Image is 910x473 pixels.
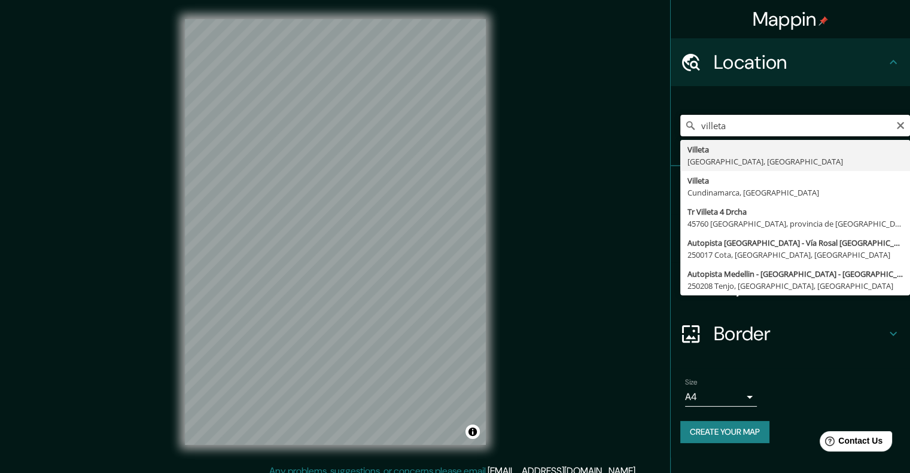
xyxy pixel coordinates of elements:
div: Autopista [GEOGRAPHIC_DATA] - Vía Rosal [GEOGRAPHIC_DATA] [687,237,903,249]
img: pin-icon.png [818,16,828,26]
div: Cundinamarca, [GEOGRAPHIC_DATA] [687,187,903,199]
div: Villeta [687,175,903,187]
div: Border [671,310,910,358]
div: Location [671,38,910,86]
div: Pins [671,166,910,214]
h4: Border [714,322,886,346]
button: Create your map [680,421,769,443]
h4: Mappin [753,7,829,31]
input: Pick your city or area [680,115,910,136]
div: [GEOGRAPHIC_DATA], [GEOGRAPHIC_DATA] [687,155,903,167]
iframe: Help widget launcher [804,426,897,460]
div: Autopista Medellin - [GEOGRAPHIC_DATA] - [GEOGRAPHIC_DATA] [687,268,903,280]
div: 250017 Cota, [GEOGRAPHIC_DATA], [GEOGRAPHIC_DATA] [687,249,903,261]
div: Style [671,214,910,262]
div: 45760 [GEOGRAPHIC_DATA], provincia de [GEOGRAPHIC_DATA], [GEOGRAPHIC_DATA] [687,218,903,230]
div: Layout [671,262,910,310]
div: Tr Villeta 4 Drcha [687,206,903,218]
button: Toggle attribution [465,425,480,439]
div: 250208 Tenjo, [GEOGRAPHIC_DATA], [GEOGRAPHIC_DATA] [687,280,903,292]
h4: Location [714,50,886,74]
div: A4 [685,387,757,407]
label: Size [685,377,698,387]
div: Villeta [687,144,903,155]
h4: Layout [714,274,886,298]
button: Clear [896,119,905,130]
canvas: Map [185,19,486,445]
